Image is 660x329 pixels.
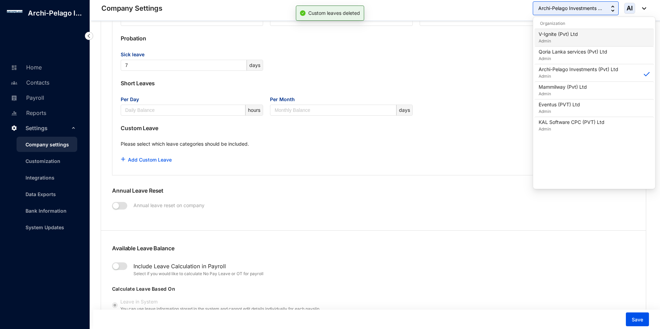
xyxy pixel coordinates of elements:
p: Admin [539,126,604,133]
img: people-unselected.118708e94b43a90eceab.svg [11,80,17,86]
p: Annual leave reset on company [127,200,204,217]
img: log [7,10,22,13]
img: home-unselected.a29eae3204392db15eaf.svg [11,65,17,71]
p: Company Settings [101,3,162,13]
img: blue-correct.187ec8c3ebe1a225110a.svg [644,72,650,76]
input: Per Month [274,105,394,115]
div: days [396,105,412,115]
span: Archi-Pelago Investments ... [538,4,602,12]
p: Archi-Pelago Investments (Pvt) Ltd [539,66,618,73]
p: V-Ignite (Pvt) Ltd [539,31,578,38]
span: Custom leaves deleted [308,10,360,16]
a: Data Exports [20,191,56,197]
img: settings.f4f5bcbb8b4eaa341756.svg [11,125,17,131]
a: Payroll [9,94,44,101]
button: Save [626,312,649,326]
button: Archi-Pelago Investments ... [533,1,619,15]
label: Per Month [270,96,300,103]
p: Eventus (PVT) Ltd [539,101,580,108]
a: Company settings [20,142,69,147]
p: Archi-Pelago I... [22,8,87,18]
div: days [247,60,263,70]
p: KAL Software CPC (PVT) Ltd [539,119,604,126]
span: Settings [26,121,70,135]
input: Per Day [125,105,244,115]
a: Add Custom Leave [128,157,172,163]
a: Reports [9,109,46,116]
p: Include Leave Calculation in Payroll [127,261,263,270]
a: System Updates [20,224,64,230]
label: Per Day [121,96,144,103]
p: Admin [539,90,587,97]
span: check-circle [300,10,306,16]
img: payroll-unselected.b590312f920e76f0c668.svg [11,95,17,101]
label: Sick leave [121,51,149,58]
p: Admin [539,108,580,115]
p: Admin [539,73,618,80]
img: report-unselected.e6a6b4230fc7da01f883.svg [11,110,17,116]
button: Add Custom Leave [121,153,172,167]
span: Leave in System [118,298,323,312]
img: plus-blue.82faced185f92b6205e0ad2e478a7993.svg [121,157,125,161]
p: Please select which leave categories should be included. [121,141,626,153]
p: Qoria Lanka services (Pvt) Ltd [539,48,607,55]
p: You can use leave information stored in the system and cannot edit details individually for each ... [120,306,320,312]
p: Available Leave Balance [112,244,504,261]
p: Probation [121,26,626,51]
a: Customization [20,158,60,164]
li: Payroll [6,90,81,105]
input: Sick leave [125,60,245,70]
li: Home [6,59,81,75]
span: Save [632,316,643,323]
li: Reports [6,105,81,120]
p: Custom Leave [121,116,626,141]
p: Select if you would like to calculate No Pay Leave or OT for payroll [133,270,263,277]
a: Home [9,64,42,71]
a: Integrations [20,175,54,181]
span: AI [627,5,633,11]
img: nav-icon-left.19a07721e4dec06a274f6d07517f07b7.svg [85,32,93,40]
img: dropdown-black.8e83cc76930a90b1a4fdb6d089b7bf3a.svg [639,7,646,10]
p: Mammilway (Pvt) Ltd [539,84,587,90]
p: Admin [539,38,578,45]
a: Contacts [9,79,49,86]
li: Contacts [6,75,81,90]
img: up-down-arrow.74152d26bf9780fbf563ca9c90304185.svg [611,6,614,12]
p: Annual Leave Reset [112,186,635,200]
p: Short Leaves [121,71,626,96]
a: Bank Information [20,208,67,214]
div: hours [245,105,263,115]
p: Organization [534,20,654,27]
p: Admin [539,55,607,62]
p: Calculate Leave Based On [112,286,504,292]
